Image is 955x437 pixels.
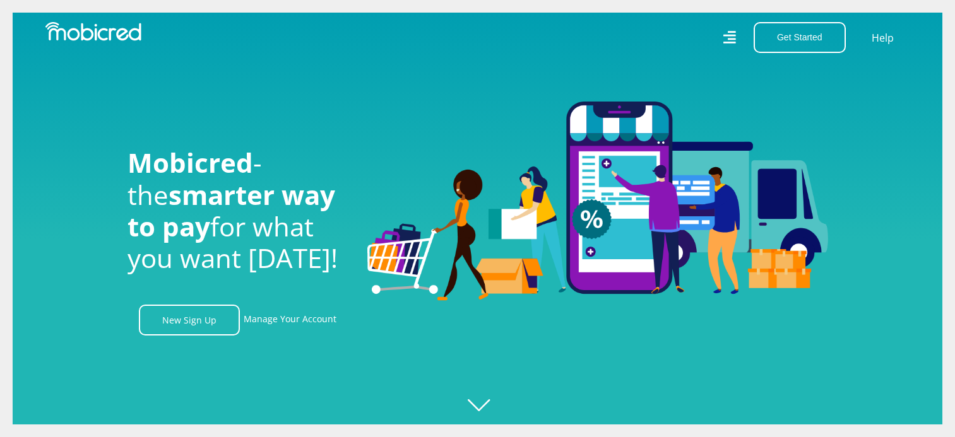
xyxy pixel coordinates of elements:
a: New Sign Up [139,305,240,335]
h1: - the for what you want [DATE]! [128,147,348,274]
img: Welcome to Mobicred [367,102,828,301]
span: smarter way to pay [128,177,335,244]
button: Get Started [754,22,846,53]
a: Help [871,30,894,46]
img: Mobicred [45,22,141,41]
span: Mobicred [128,144,253,180]
a: Manage Your Account [244,305,336,335]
